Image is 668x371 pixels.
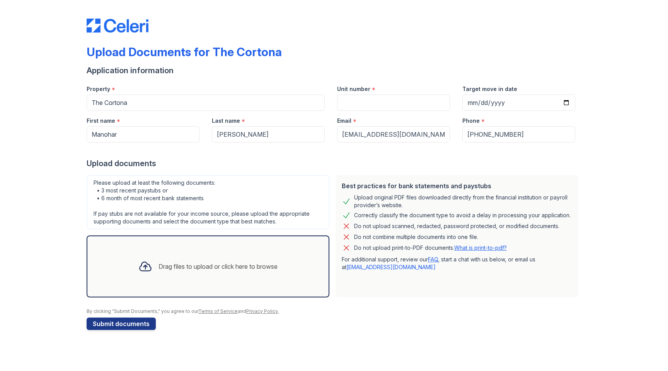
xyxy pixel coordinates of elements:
[212,117,240,125] label: Last name
[87,175,329,229] div: Please upload at least the following documents: • 3 most recent paystubs or • 6 month of most rec...
[87,308,581,314] div: By clicking "Submit Documents," you agree to our and
[428,256,438,263] a: FAQ
[87,117,115,125] label: First name
[354,211,571,220] div: Correctly classify the document type to avoid a delay in processing your application.
[87,65,581,76] div: Application information
[158,262,278,271] div: Drag files to upload or click here to browse
[87,85,110,93] label: Property
[354,244,507,252] p: Do not upload print-to-PDF documents.
[354,232,478,242] div: Do not combine multiple documents into one file.
[346,264,436,270] a: [EMAIL_ADDRESS][DOMAIN_NAME]
[246,308,279,314] a: Privacy Policy.
[454,244,507,251] a: What is print-to-pdf?
[87,318,156,330] button: Submit documents
[354,222,559,231] div: Do not upload scanned, redacted, password protected, or modified documents.
[337,117,351,125] label: Email
[198,308,238,314] a: Terms of Service
[342,181,572,191] div: Best practices for bank statements and paystubs
[462,117,480,125] label: Phone
[462,85,517,93] label: Target move in date
[87,158,581,169] div: Upload documents
[342,256,572,271] p: For additional support, review our , start a chat with us below, or email us at
[354,194,572,209] div: Upload original PDF files downloaded directly from the financial institution or payroll provider’...
[87,19,148,33] img: CE_Logo_Blue-a8612792a0a2168367f1c8372b55b34899dd931a85d93a1a3d3e32e68fde9ad4.png
[337,85,370,93] label: Unit number
[87,45,282,59] div: Upload Documents for The Cortona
